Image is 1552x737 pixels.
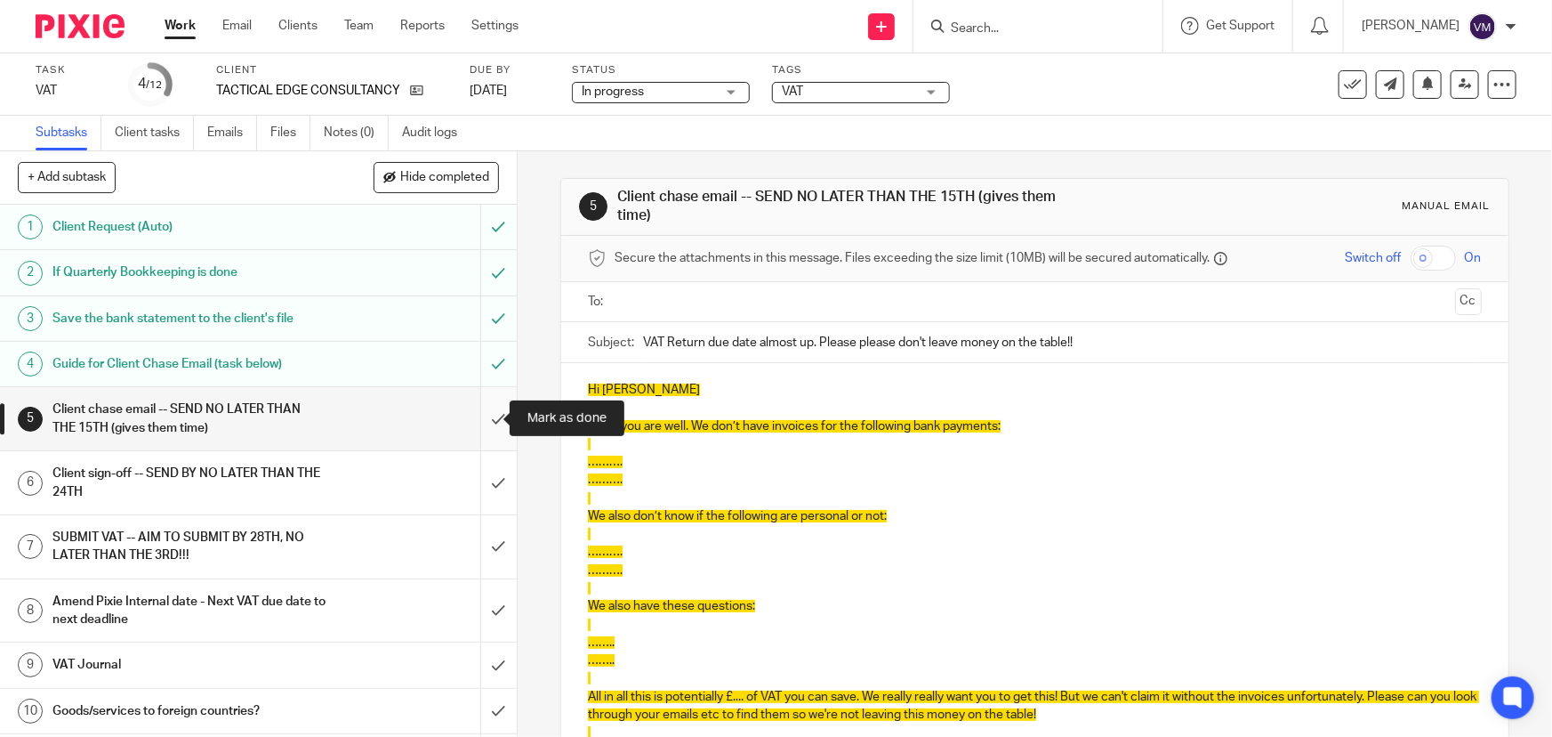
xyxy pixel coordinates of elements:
label: Subject: [588,334,634,352]
label: Status [572,63,750,77]
a: Notes (0) [324,116,389,150]
h1: Client Request (Auto) [52,214,326,240]
h1: Amend Pixie Internal date - Next VAT due date to next deadline [52,588,326,634]
h1: Client sign-off -- SEND BY NO LATER THAN THE 24TH [52,460,326,506]
a: Emails [207,116,257,150]
a: Settings [471,17,519,35]
div: 9 [18,652,43,677]
div: 5 [18,407,43,432]
span: Hope you are well. We don’t have invoices for the following bank payments: [588,420,1001,433]
a: Email [222,17,252,35]
button: + Add subtask [18,162,116,192]
span: ………. [588,456,623,468]
span: We also don’t know if the following are personal or not: [588,510,887,522]
button: Hide completed [374,162,499,192]
span: Get Support [1206,20,1275,32]
span: Secure the attachments in this message. Files exceeding the size limit (10MB) will be secured aut... [615,249,1210,267]
span: Hide completed [400,171,489,185]
p: [PERSON_NAME] [1362,17,1460,35]
div: 3 [18,306,43,331]
span: All in all this is potentially £.... of VAT you can save. We really really want you to get this! ... [588,691,1479,721]
span: We also have these questions: [588,600,755,612]
span: ………. [588,564,623,577]
div: 8 [18,598,43,623]
h1: Goods/services to foreign countries? [52,698,326,725]
div: 5 [579,192,607,221]
div: 6 [18,471,43,496]
span: …….. [588,654,615,667]
h1: Client chase email -- SEND NO LATER THAN THE 15TH (gives them time) [52,396,326,441]
label: Due by [470,63,550,77]
h1: Save the bank statement to the client's file [52,305,326,332]
span: On [1465,249,1482,267]
a: Files [270,116,310,150]
div: 1 [18,215,43,239]
a: Reports [400,17,445,35]
div: 7 [18,534,43,559]
span: ………. [588,474,623,486]
span: [DATE] [470,85,507,97]
label: Tags [772,63,950,77]
span: VAT [782,85,803,98]
span: …….. [588,636,615,649]
p: TACTICAL EDGE CONSULTANCY LTD [216,82,401,100]
div: 4 [139,74,163,94]
div: 2 [18,261,43,286]
input: Search [949,21,1109,37]
a: Work [165,17,196,35]
span: Hi [PERSON_NAME] [588,384,700,396]
h1: If Quarterly Bookkeeping is done [52,259,326,286]
small: /12 [147,80,163,90]
h1: SUBMIT VAT -- AIM TO SUBMIT BY 28TH, NO LATER THAN THE 3RD!!! [52,524,326,570]
span: In progress [582,85,644,98]
a: Audit logs [402,116,470,150]
h1: Client chase email -- SEND NO LATER THAN THE 15TH (gives them time) [617,188,1073,226]
label: Task [36,63,107,77]
div: 10 [18,699,43,724]
a: Subtasks [36,116,101,150]
label: Client [216,63,447,77]
div: Manual email [1403,199,1491,214]
a: Client tasks [115,116,194,150]
label: To: [588,293,607,311]
a: Team [344,17,374,35]
a: Clients [278,17,318,35]
div: VAT [36,82,107,100]
span: Switch off [1346,249,1402,267]
h1: Guide for Client Chase Email (task below) [52,351,326,377]
img: Pixie [36,14,125,38]
h1: VAT Journal [52,652,326,678]
div: 4 [18,352,43,377]
span: ………. [588,546,623,558]
img: svg%3E [1468,12,1497,41]
button: Cc [1455,288,1482,315]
